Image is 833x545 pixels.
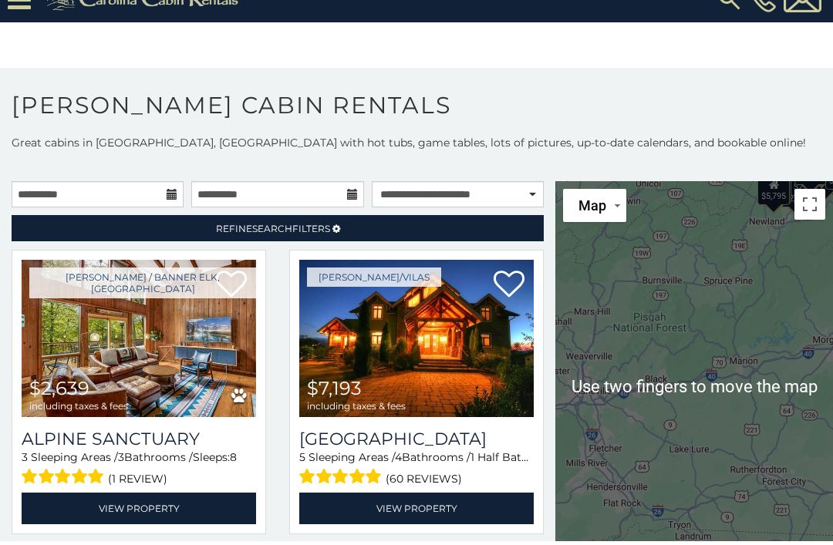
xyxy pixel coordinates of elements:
img: Wilderness Lodge [299,264,534,421]
a: Alpine Sanctuary [22,432,256,453]
div: Sleeping Areas / Bathrooms / Sleeps: [299,453,534,493]
a: [PERSON_NAME] / Banner Elk, [GEOGRAPHIC_DATA] [29,271,256,302]
span: 3 [22,454,28,468]
button: Change map style [563,193,626,226]
span: 5 [299,454,305,468]
a: [GEOGRAPHIC_DATA] [299,432,534,453]
span: 1 Half Baths / [470,454,541,468]
span: Search [252,227,292,238]
a: Wilderness Lodge $7,193 including taxes & fees [299,264,534,421]
div: $2,606 [794,159,827,188]
h3: Wilderness Lodge [299,432,534,453]
a: View Property [299,496,534,528]
a: Alpine Sanctuary $2,639 including taxes & fees [22,264,256,421]
button: Toggle fullscreen view [794,193,825,224]
span: 4 [395,454,402,468]
span: 8 [230,454,237,468]
span: Map [578,201,606,217]
span: $7,193 [307,381,362,403]
a: Add to favorites [494,273,524,305]
span: (60 reviews) [386,473,462,493]
span: 3 [118,454,124,468]
div: Sleeping Areas / Bathrooms / Sleeps: [22,453,256,493]
span: $2,639 [29,381,89,403]
span: (1 review) [108,473,167,493]
img: Alpine Sanctuary [22,264,256,421]
span: including taxes & fees [307,405,406,415]
a: RefineSearchFilters [12,219,544,245]
span: Refine Filters [216,227,330,238]
a: [PERSON_NAME]/Vilas [307,271,441,291]
a: View Property [22,496,256,528]
div: $5,795 [757,179,790,208]
span: including taxes & fees [29,405,128,415]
